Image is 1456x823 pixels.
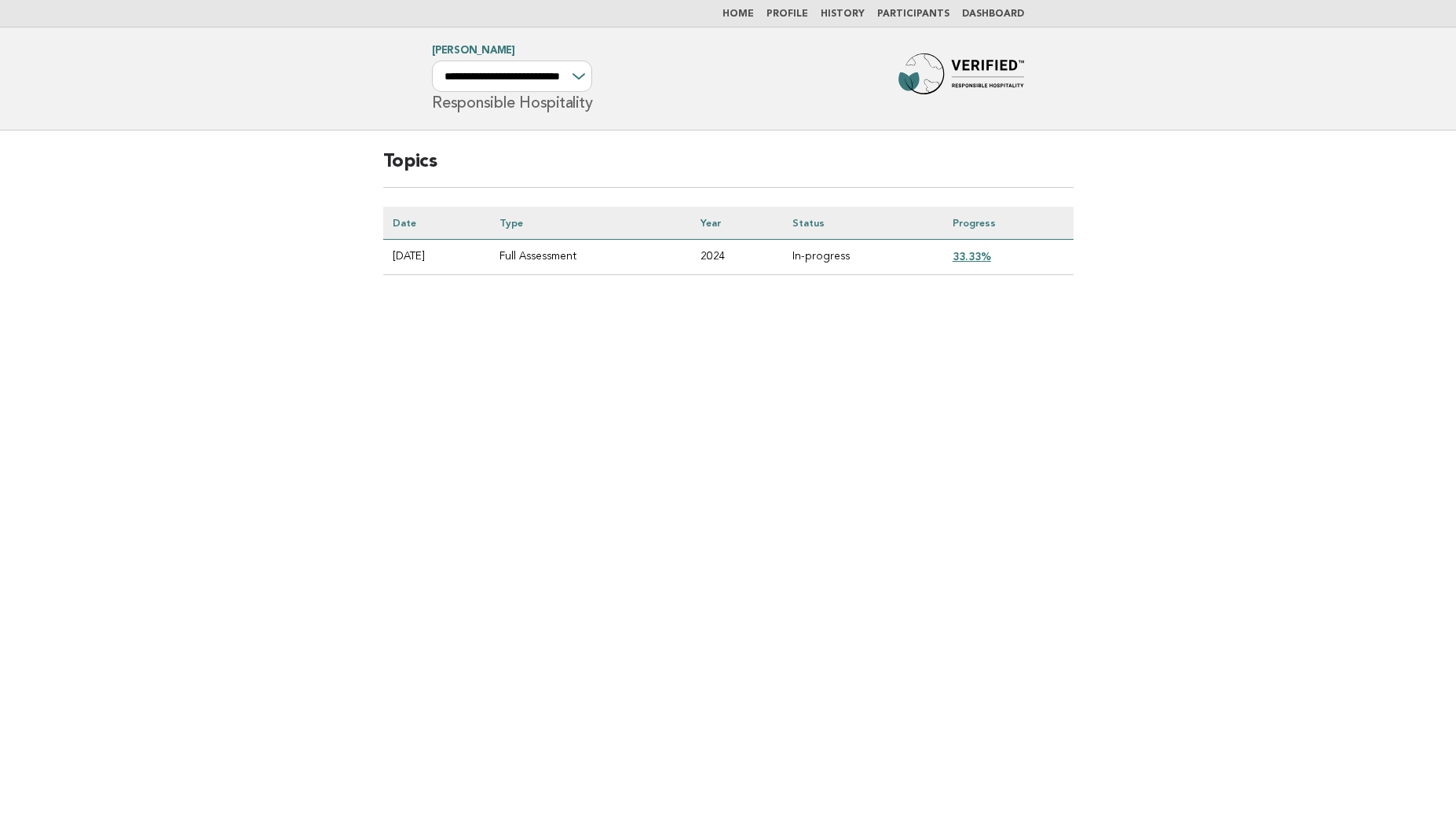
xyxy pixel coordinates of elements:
h1: Responsible Hospitality [432,46,592,111]
img: Forbes Travel Guide [898,53,1024,104]
td: 2024 [691,239,783,274]
a: [PERSON_NAME] [432,46,515,56]
td: [DATE] [383,239,490,274]
a: Home [723,9,754,19]
h2: Topics [383,149,1074,188]
td: In-progress [783,239,942,274]
th: Status [783,207,942,240]
a: Participants [877,9,949,19]
a: 33.33% [953,250,991,263]
td: Full Assessment [490,239,691,274]
a: Dashboard [962,9,1024,19]
th: Type [490,207,691,240]
th: Date [383,207,490,240]
a: Profile [766,9,808,19]
a: History [821,9,865,19]
th: Progress [943,207,1074,240]
th: Year [691,207,783,240]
